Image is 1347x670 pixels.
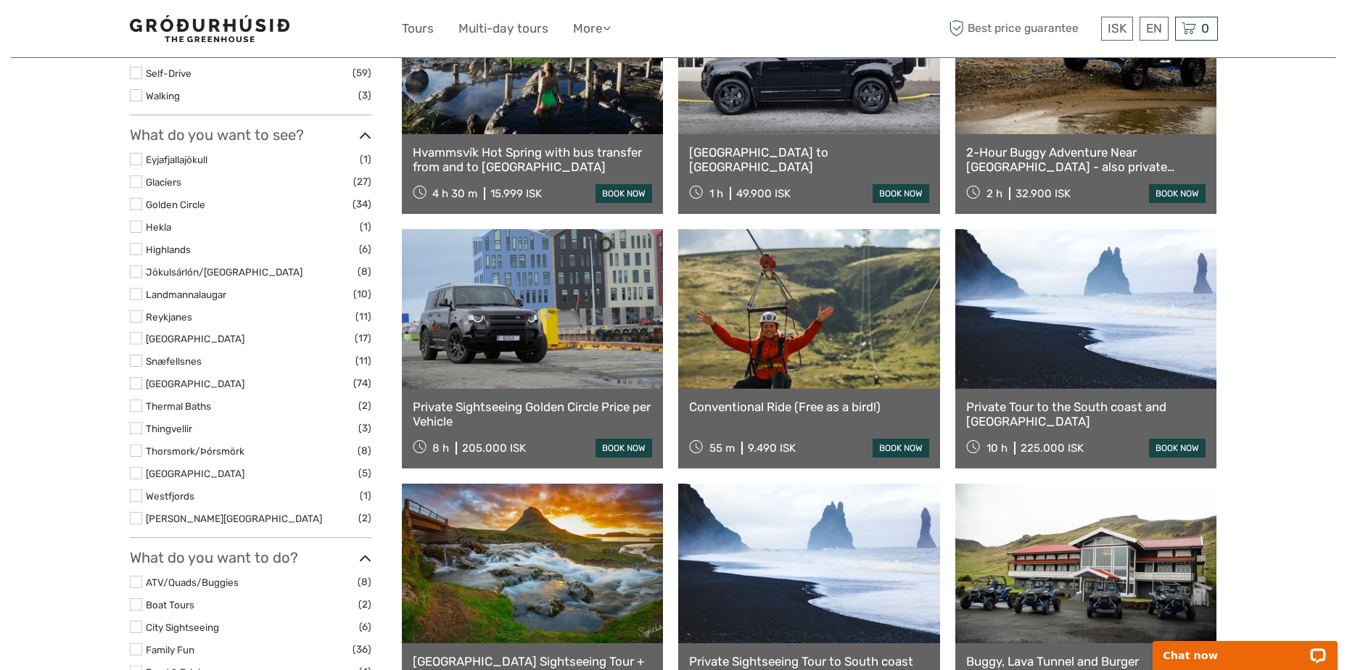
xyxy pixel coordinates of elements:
[146,311,192,323] a: Reykjanes
[748,442,796,455] div: 9.490 ISK
[966,654,1206,669] a: Buggy, Lava Tunnel and Burger
[966,400,1206,429] a: Private Tour to the South coast and [GEOGRAPHIC_DATA]
[353,641,371,658] span: (36)
[573,18,611,39] a: More
[689,145,929,175] a: [GEOGRAPHIC_DATA] to [GEOGRAPHIC_DATA]
[413,400,653,429] a: Private Sightseeing Golden Circle Price per Vehicle
[146,621,219,633] a: City Sightseeing
[353,196,371,212] span: (34)
[1149,439,1206,458] a: book now
[359,619,371,635] span: (6)
[358,574,371,590] span: (8)
[146,599,194,611] a: Boat Tours
[146,289,226,300] a: Landmannalaugar
[146,244,191,255] a: Highlands
[966,145,1206,175] a: 2-Hour Buggy Adventure Near [GEOGRAPHIC_DATA] - also private option
[146,355,202,367] a: Snæfellsnes
[360,487,371,504] span: (1)
[146,576,239,588] a: ATV/Quads/Buggies
[146,199,205,210] a: Golden Circle
[458,18,548,39] a: Multi-day tours
[1199,21,1211,36] span: 0
[353,286,371,302] span: (10)
[432,187,477,200] span: 4 h 30 m
[353,375,371,392] span: (74)
[358,420,371,437] span: (3)
[596,184,652,203] a: book now
[355,308,371,325] span: (11)
[355,330,371,347] span: (17)
[146,176,181,188] a: Glaciers
[1149,184,1206,203] a: book now
[146,154,207,165] a: Eyjafjallajökull
[130,15,289,42] img: 1578-341a38b5-ce05-4595-9f3d-b8aa3718a0b3_logo_small.jpg
[353,173,371,190] span: (27)
[432,442,449,455] span: 8 h
[359,241,371,257] span: (6)
[146,400,211,412] a: Thermal Baths
[146,423,192,434] a: Thingvellir
[358,442,371,459] span: (8)
[490,187,542,200] div: 15.999 ISK
[413,145,653,175] a: Hvammsvík Hot Spring with bus transfer from and to [GEOGRAPHIC_DATA]
[130,126,371,144] h3: What do you want to see?
[146,266,302,278] a: Jökulsárlón/[GEOGRAPHIC_DATA]
[360,151,371,167] span: (1)
[353,65,371,81] span: (59)
[709,187,723,200] span: 1 h
[462,442,526,455] div: 205.000 ISK
[146,468,244,479] a: [GEOGRAPHIC_DATA]
[146,445,244,457] a: Thorsmork/Þórsmörk
[946,17,1097,41] span: Best price guarantee
[736,187,791,200] div: 49.900 ISK
[360,218,371,235] span: (1)
[986,187,1002,200] span: 2 h
[873,184,929,203] a: book now
[358,397,371,414] span: (2)
[146,513,322,524] a: [PERSON_NAME][GEOGRAPHIC_DATA]
[402,18,434,39] a: Tours
[358,465,371,481] span: (5)
[689,400,929,414] a: Conventional Ride (Free as a bird!)
[130,549,371,566] h3: What do you want to do?
[1021,442,1084,455] div: 225.000 ISK
[1140,17,1169,41] div: EN
[1143,624,1347,670] iframe: LiveChat chat widget
[146,333,244,344] a: [GEOGRAPHIC_DATA]
[358,596,371,613] span: (2)
[146,378,244,389] a: [GEOGRAPHIC_DATA]
[1016,187,1071,200] div: 32.900 ISK
[146,490,194,502] a: Westfjords
[146,90,180,102] a: Walking
[709,442,735,455] span: 55 m
[358,263,371,280] span: (8)
[358,87,371,104] span: (3)
[146,221,171,233] a: Hekla
[1108,21,1126,36] span: ISK
[146,67,191,79] a: Self-Drive
[596,439,652,458] a: book now
[146,644,194,655] a: Family Fun
[358,510,371,526] span: (2)
[873,439,929,458] a: book now
[986,442,1008,455] span: 10 h
[355,352,371,369] span: (11)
